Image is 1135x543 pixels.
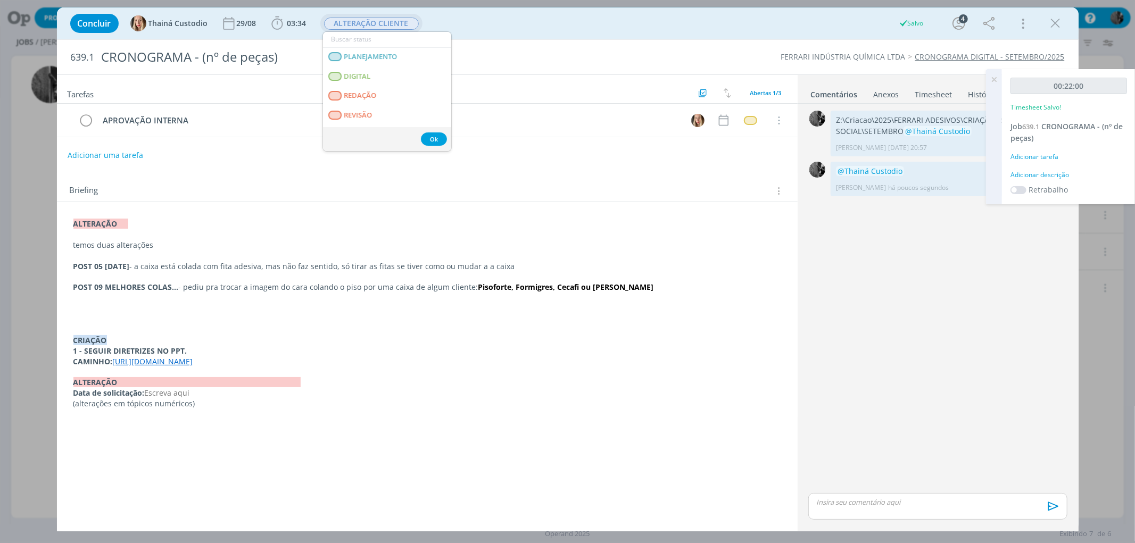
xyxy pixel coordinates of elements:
[73,377,301,387] strong: ALTERAÇÃO
[97,44,646,70] div: CRONOGRAMA - (nº de peças)
[73,335,107,345] strong: CRIAÇÃO
[690,112,706,128] button: T
[915,52,1065,62] a: CRONOGRAMA DIGITAL - SETEMBRO/2025
[324,18,419,30] span: ALTERAÇÃO CLIENTE
[905,126,970,136] span: @Thainá Custodio
[73,219,128,229] strong: ALTERAÇÃO
[478,282,654,292] strong: Pisoforte, Formigres, Cecafi ou [PERSON_NAME]
[836,115,1061,137] p: Z:\Criacao\2025\FERRARI ADESIVOS\CRIAÇÂO\REDE SOCIAL\SETEMBRO
[70,14,119,33] button: Concluir
[73,282,179,292] strong: POST 09 MELHORES COLAS...
[1010,152,1127,162] div: Adicionar tarefa
[959,14,968,23] div: 4
[73,346,187,356] strong: 1 - SEGUIR DIRETRIZES NO PPT.
[130,15,208,31] button: TThainá Custodio
[1010,121,1123,143] span: CRONOGRAMA - (nº de peças)
[968,85,1000,100] a: Histórico
[1010,121,1123,143] a: Job639.1CRONOGRAMA - (nº de peças)
[344,53,397,61] span: PLANEJAMENTO
[344,91,376,100] span: REDAÇÃO
[71,52,95,63] span: 639.1
[57,7,1079,531] div: dialog
[98,114,682,127] div: APROVAÇÃO INTERNA
[915,85,953,100] a: Timesheet
[78,19,111,28] span: Concluir
[130,15,146,31] img: T
[750,89,782,97] span: Abertas 1/3
[810,85,858,100] a: Comentários
[73,282,781,293] p: - pediu pra trocar a imagem do cara colando o piso por uma caixa de algum cliente:
[950,15,967,32] button: 4
[874,89,899,100] div: Anexos
[73,261,130,271] strong: POST 05 [DATE]
[899,19,924,28] div: Salvo
[269,15,309,32] button: 03:34
[781,52,906,62] a: FERRARI INDÚSTRIA QUÍMICA LTDA
[888,143,927,153] span: [DATE] 20:57
[838,166,902,176] span: @Thainá Custodio
[73,398,781,409] p: (alterações em tópicos numéricos)
[73,388,145,398] strong: Data de solicitação:
[836,143,886,153] p: [PERSON_NAME]
[888,183,949,193] span: há poucos segundos
[836,183,886,193] p: [PERSON_NAME]
[145,388,190,398] span: Escreva aqui
[113,356,193,366] a: [URL][DOMAIN_NAME]
[73,356,113,366] strong: CAMINHO:
[322,31,452,152] ul: ALTERAÇÃO CLIENTE
[324,17,419,30] button: ALTERAÇÃO CLIENTE
[287,18,306,28] span: 03:34
[237,20,259,27] div: 29/08
[344,111,372,120] span: REVISÃO
[67,146,144,165] button: Adicionar uma tarefa
[809,162,825,178] img: P
[73,261,781,272] p: - a caixa está colada com fita adesiva, mas não faz sentido, só tirar as fitas se tiver como ou m...
[724,88,731,98] img: arrow-down-up.svg
[691,114,705,127] img: T
[68,87,94,99] span: Tarefas
[421,132,447,146] button: Ok
[70,184,98,198] span: Briefing
[1022,122,1039,131] span: 639.1
[148,20,208,27] span: Thainá Custodio
[809,111,825,127] img: P
[73,240,781,250] p: temos duas alterações
[323,32,451,47] input: Buscar status
[344,72,370,81] span: DIGITAL
[1029,184,1068,195] label: Retrabalho
[1010,170,1127,180] div: Adicionar descrição
[1010,103,1061,112] p: Timesheet Salvo!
